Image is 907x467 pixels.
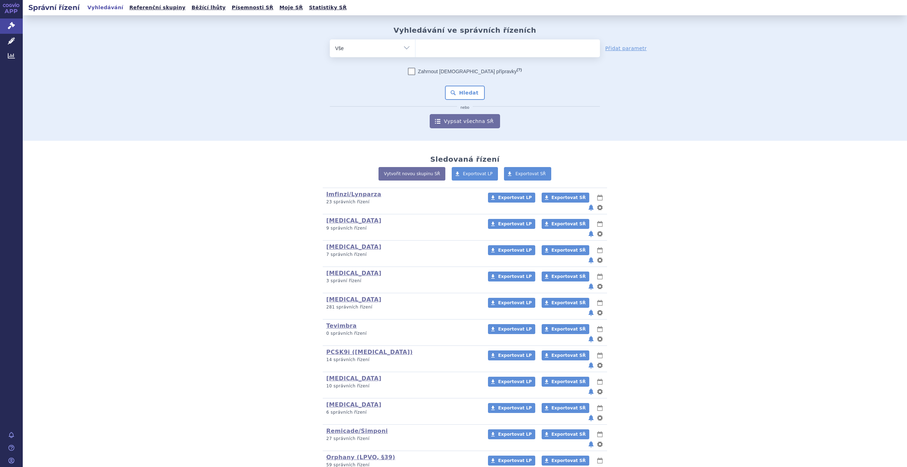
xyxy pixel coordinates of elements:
a: [MEDICAL_DATA] [326,296,381,303]
a: Exportovat SŘ [542,245,589,255]
a: Exportovat LP [488,324,535,334]
a: Exportovat LP [488,350,535,360]
span: Exportovat LP [498,432,532,437]
button: lhůty [596,299,603,307]
a: Přidat parametr [605,45,647,52]
label: Zahrnout [DEMOGRAPHIC_DATA] přípravky [408,68,522,75]
button: lhůty [596,325,603,333]
p: 23 správních řízení [326,199,479,205]
span: Exportovat LP [463,171,493,176]
a: PCSK9i ([MEDICAL_DATA]) [326,349,413,355]
a: Exportovat SŘ [542,298,589,308]
span: Exportovat LP [498,195,532,200]
h2: Sledovaná řízení [430,155,499,163]
span: Exportovat SŘ [552,353,586,358]
span: Exportovat SŘ [552,195,586,200]
button: lhůty [596,404,603,412]
button: nastavení [596,361,603,370]
a: [MEDICAL_DATA] [326,217,381,224]
button: lhůty [596,430,603,439]
button: lhůty [596,272,603,281]
a: Exportovat LP [488,456,535,466]
button: nastavení [596,308,603,317]
button: lhůty [596,193,603,202]
button: nastavení [596,230,603,238]
span: Exportovat LP [498,300,532,305]
a: Vypsat všechna SŘ [430,114,500,128]
a: Vyhledávání [85,3,125,12]
button: notifikace [587,282,595,291]
button: notifikace [587,256,595,264]
span: Exportovat SŘ [552,432,586,437]
p: 281 správních řízení [326,304,479,310]
button: notifikace [587,308,595,317]
span: Exportovat SŘ [552,274,586,279]
span: Exportovat LP [498,327,532,332]
a: Imfinzi/Lynparza [326,191,381,198]
span: Exportovat LP [498,458,532,463]
a: Exportovat SŘ [542,324,589,334]
a: Exportovat SŘ [542,219,589,229]
span: Exportovat SŘ [552,248,586,253]
a: Exportovat LP [488,377,535,387]
a: Běžící lhůty [189,3,228,12]
a: [MEDICAL_DATA] [326,375,381,382]
p: 27 správních řízení [326,436,479,442]
p: 3 správní řízení [326,278,479,284]
a: Vytvořit novou skupinu SŘ [379,167,445,181]
span: Exportovat SŘ [552,406,586,410]
h2: Správní řízení [23,2,85,12]
p: 9 správních řízení [326,225,479,231]
button: lhůty [596,377,603,386]
button: lhůty [596,246,603,254]
button: notifikace [587,440,595,449]
a: Exportovat SŘ [542,193,589,203]
a: Exportovat LP [488,193,535,203]
a: Orphany (LPVO, §39) [326,454,395,461]
a: Remicade/Simponi [326,428,388,434]
button: lhůty [596,220,603,228]
span: Exportovat LP [498,379,532,384]
button: nastavení [596,414,603,422]
button: nastavení [596,256,603,264]
p: 14 správních řízení [326,357,479,363]
span: Exportovat LP [498,406,532,410]
a: Písemnosti SŘ [230,3,275,12]
button: Hledat [445,86,485,100]
button: notifikace [587,414,595,422]
button: nastavení [596,440,603,449]
a: Exportovat LP [488,272,535,281]
span: Exportovat SŘ [552,458,586,463]
span: Exportovat SŘ [552,300,586,305]
a: Tevimbra [326,322,357,329]
a: Exportovat SŘ [542,403,589,413]
a: Exportovat LP [488,298,535,308]
a: Exportovat LP [488,403,535,413]
a: [MEDICAL_DATA] [326,243,381,250]
a: Exportovat LP [488,219,535,229]
abbr: (?) [517,68,522,72]
a: Exportovat LP [488,245,535,255]
a: Exportovat SŘ [542,429,589,439]
span: Exportovat SŘ [552,221,586,226]
a: Exportovat LP [452,167,498,181]
span: Exportovat SŘ [515,171,546,176]
a: Moje SŘ [277,3,305,12]
p: 10 správních řízení [326,383,479,389]
i: nebo [457,106,473,110]
a: [MEDICAL_DATA] [326,270,381,277]
button: notifikace [587,387,595,396]
p: 0 správních řízení [326,331,479,337]
a: Exportovat SŘ [504,167,551,181]
a: Referenční skupiny [127,3,188,12]
button: notifikace [587,203,595,212]
a: [MEDICAL_DATA] [326,401,381,408]
button: notifikace [587,335,595,343]
a: Exportovat LP [488,429,535,439]
span: Exportovat LP [498,353,532,358]
h2: Vyhledávání ve správních řízeních [393,26,536,34]
button: notifikace [587,361,595,370]
button: nastavení [596,335,603,343]
a: Exportovat SŘ [542,456,589,466]
span: Exportovat LP [498,274,532,279]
